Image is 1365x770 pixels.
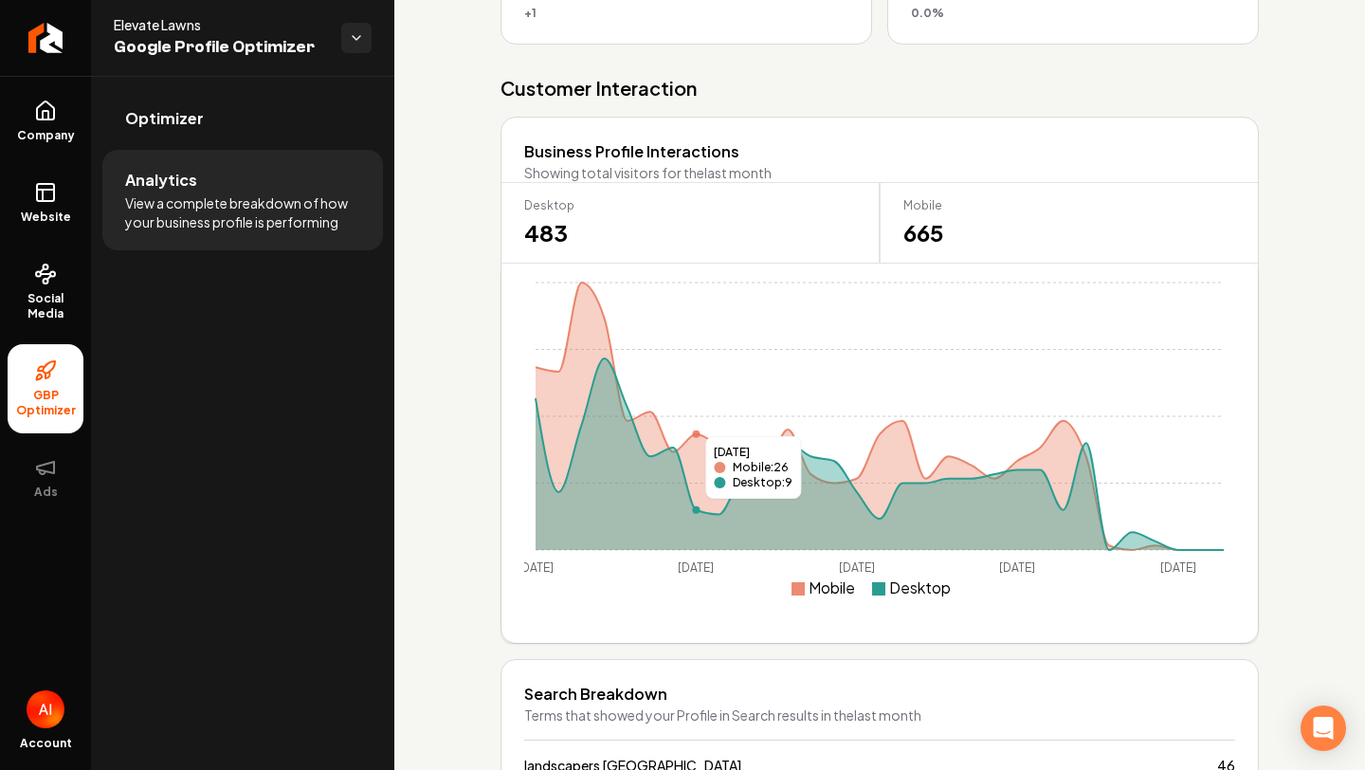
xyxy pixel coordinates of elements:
img: Abdi Ismael [27,690,64,728]
p: Showing total visitors for the last month [524,163,1235,182]
a: Company [8,84,83,158]
div: 0.0% [911,6,1235,21]
span: Mobile [809,577,855,597]
button: Ads [8,441,83,515]
span: Desktop [524,198,856,213]
span: Company [9,128,82,143]
span: Mobile [903,198,1235,213]
a: Website [8,166,83,240]
span: Analytics [125,169,197,192]
span: Desktop [889,577,951,597]
div: Open Intercom Messenger [1301,706,1346,751]
span: Ads [27,485,65,500]
span: Search Breakdown [524,684,667,704]
span: 665 [903,217,1235,247]
a: Optimizer [102,88,383,149]
span: Elevate Lawns [114,15,326,34]
span: Google Profile Optimizer [114,34,326,61]
tspan: [DATE] [839,560,875,575]
tspan: [DATE] [518,560,554,575]
span: Account [20,736,72,751]
img: Rebolt Logo [28,23,64,53]
div: +1 [524,6,848,21]
span: Business Profile Interactions [524,141,739,161]
tspan: [DATE] [1160,560,1196,575]
tspan: [DATE] [678,560,714,575]
span: Social Media [8,291,83,321]
button: Open user button [27,690,64,728]
a: Social Media [8,247,83,337]
span: Optimizer [125,107,204,130]
p: Terms that showed your Profile in Search results in the last month [524,706,1235,724]
tspan: [DATE] [999,560,1035,575]
span: GBP Optimizer [8,388,83,418]
span: Website [13,210,79,225]
span: View a complete breakdown of how your business profile is performing [125,193,360,231]
span: Customer Interaction [500,75,1259,101]
span: 483 [524,217,856,247]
